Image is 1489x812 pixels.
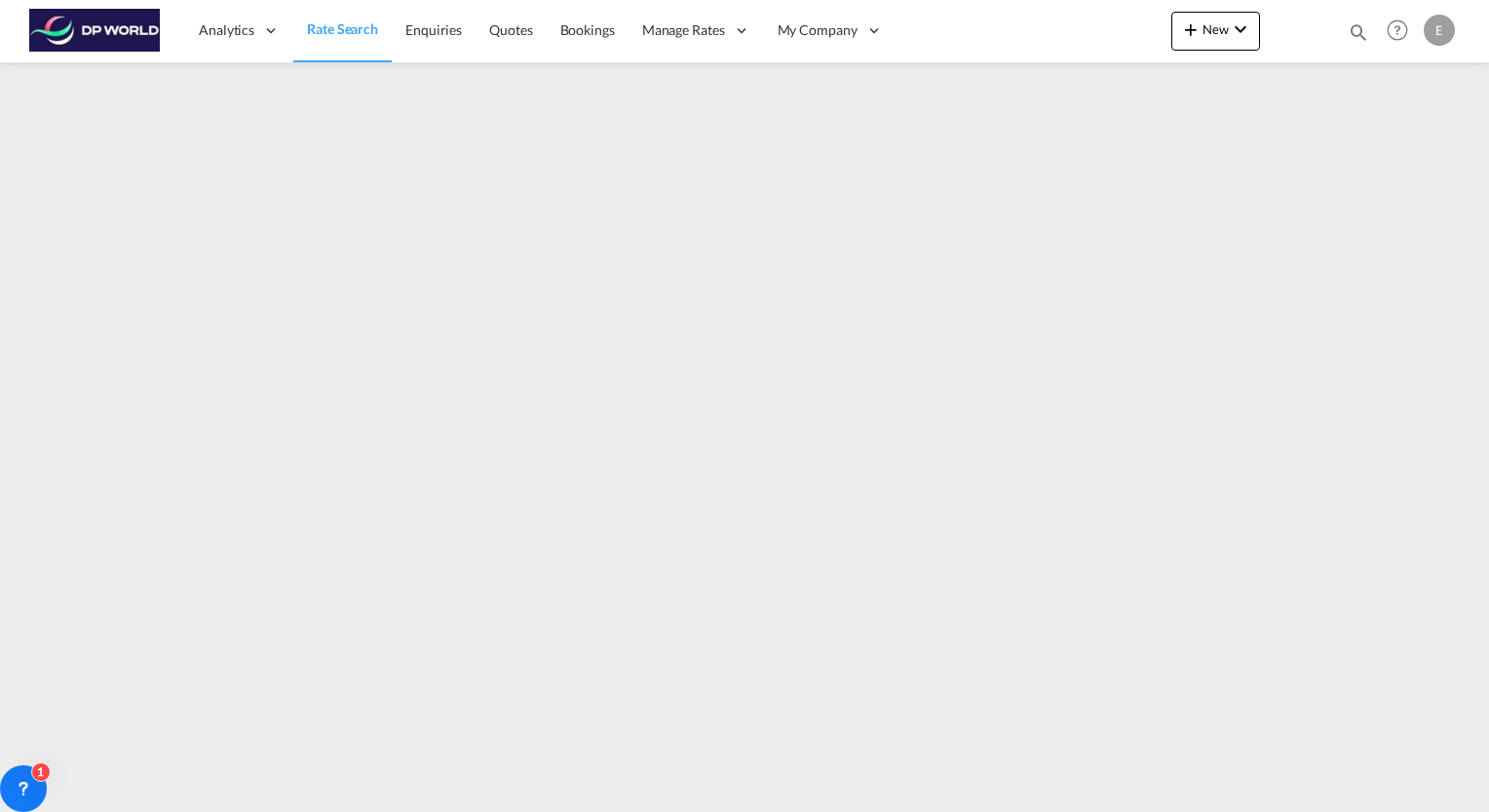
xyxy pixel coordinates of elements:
span: New [1179,21,1252,37]
span: Quotes [489,21,532,38]
md-icon: icon-chevron-down [1229,18,1252,41]
img: c08ca190194411f088ed0f3ba295208c.png [29,9,161,53]
span: Manage Rates [642,20,725,40]
md-icon: icon-plus 400-fg [1179,18,1203,41]
div: icon-magnify [1348,21,1369,51]
span: My Company [778,20,858,40]
span: Bookings [560,21,615,38]
div: E [1424,15,1455,46]
span: Analytics [199,20,254,40]
div: Help [1381,14,1424,49]
md-icon: icon-magnify [1348,21,1369,43]
span: Enquiries [405,21,462,38]
span: Help [1381,14,1414,47]
span: Rate Search [307,20,378,37]
button: icon-plus 400-fgNewicon-chevron-down [1171,12,1260,51]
